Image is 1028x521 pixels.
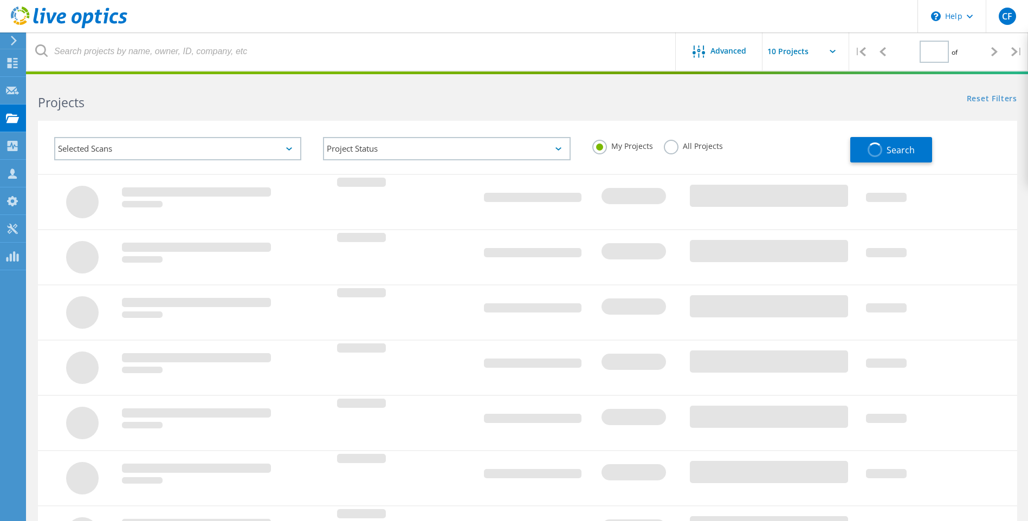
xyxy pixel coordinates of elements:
div: Selected Scans [54,137,301,160]
b: Projects [38,94,85,111]
span: Advanced [710,47,746,55]
a: Live Optics Dashboard [11,23,127,30]
svg: \n [931,11,941,21]
label: My Projects [592,140,653,150]
input: Search projects by name, owner, ID, company, etc [27,32,676,70]
label: All Projects [664,140,723,150]
span: of [952,48,958,57]
div: | [1006,32,1028,71]
div: | [849,32,871,71]
button: Search [850,137,932,162]
a: Reset Filters [967,95,1017,104]
div: Project Status [323,137,570,160]
span: Search [887,144,915,156]
span: CF [1002,12,1012,21]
